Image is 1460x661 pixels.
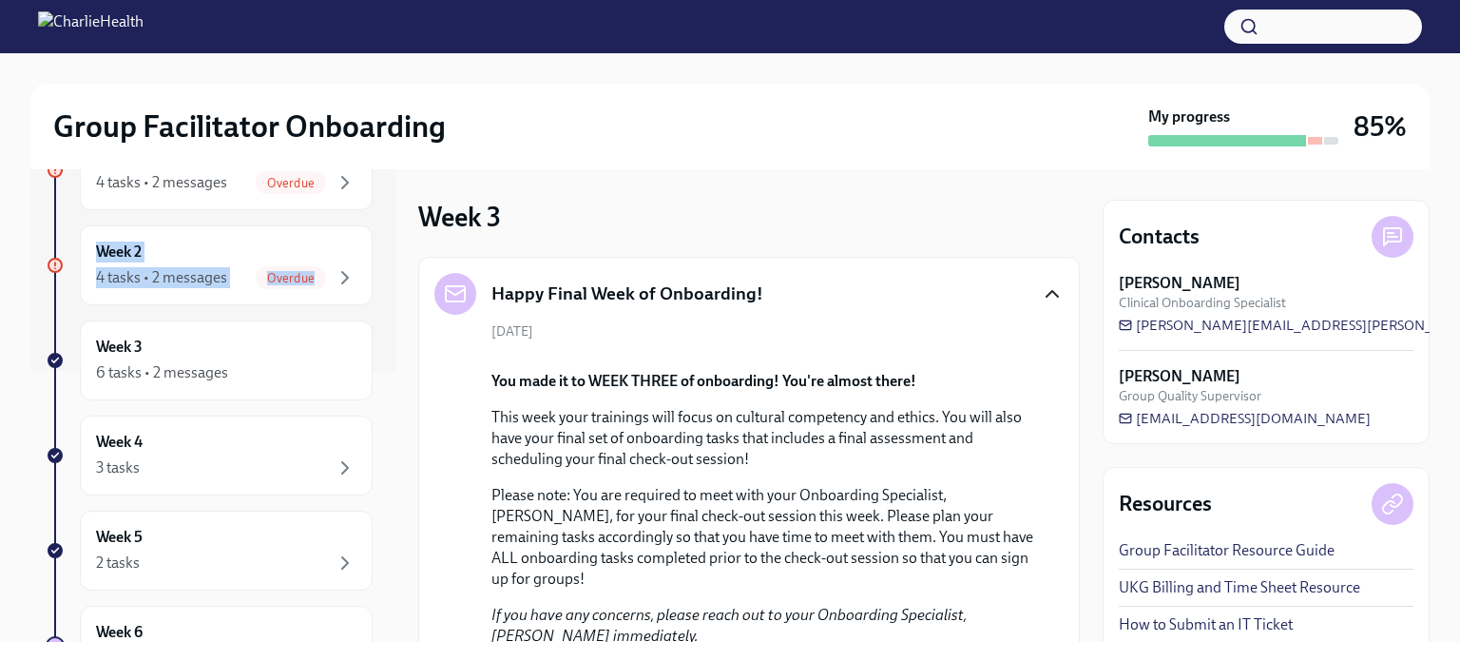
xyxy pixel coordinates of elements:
a: Week 36 tasks • 2 messages [46,321,373,400]
a: UKG Billing and Time Sheet Resource [1119,577,1360,598]
h6: Week 6 [96,622,143,643]
span: Overdue [256,176,326,190]
p: Please note: You are required to meet with your Onboarding Specialist, [PERSON_NAME], for your fi... [491,485,1033,590]
p: This week your trainings will focus on cultural competency and ethics. You will also have your fi... [491,407,1033,470]
h6: Week 4 [96,432,143,453]
em: If you have any concerns, please reach out to your Onboarding Specialist, [PERSON_NAME] immediately. [491,606,967,645]
div: 6 tasks • 2 messages [96,362,228,383]
span: Group Quality Supervisor [1119,387,1261,405]
strong: You made it to WEEK THREE of onboarding! You're almost there! [491,372,916,390]
a: How to Submit an IT Ticket [1119,614,1293,635]
h4: Resources [1119,490,1212,518]
strong: [PERSON_NAME] [1119,366,1240,387]
h6: Week 3 [96,337,143,358]
strong: [PERSON_NAME] [1119,273,1240,294]
h5: Happy Final Week of Onboarding! [491,282,763,306]
a: Week 52 tasks [46,511,373,591]
img: CharlieHealth [38,11,144,42]
span: Overdue [256,271,326,285]
div: 4 tasks • 2 messages [96,267,227,288]
h3: 85% [1354,109,1407,144]
span: [DATE] [491,322,533,340]
a: Week 24 tasks • 2 messagesOverdue [46,225,373,305]
div: 3 tasks [96,457,140,478]
h3: Week 3 [418,200,501,234]
h2: Group Facilitator Onboarding [53,107,446,146]
a: Group Facilitator Resource Guide [1119,540,1335,561]
a: 4 tasks • 2 messagesOverdue [46,130,373,210]
strong: My progress [1148,107,1230,127]
h4: Contacts [1119,223,1200,251]
a: [EMAIL_ADDRESS][DOMAIN_NAME] [1119,409,1371,428]
h6: Week 2 [96,242,142,262]
span: Clinical Onboarding Specialist [1119,294,1286,312]
div: 2 tasks [96,553,140,574]
a: Week 43 tasks [46,416,373,496]
div: 4 tasks • 2 messages [96,172,227,193]
h6: Week 5 [96,527,143,548]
